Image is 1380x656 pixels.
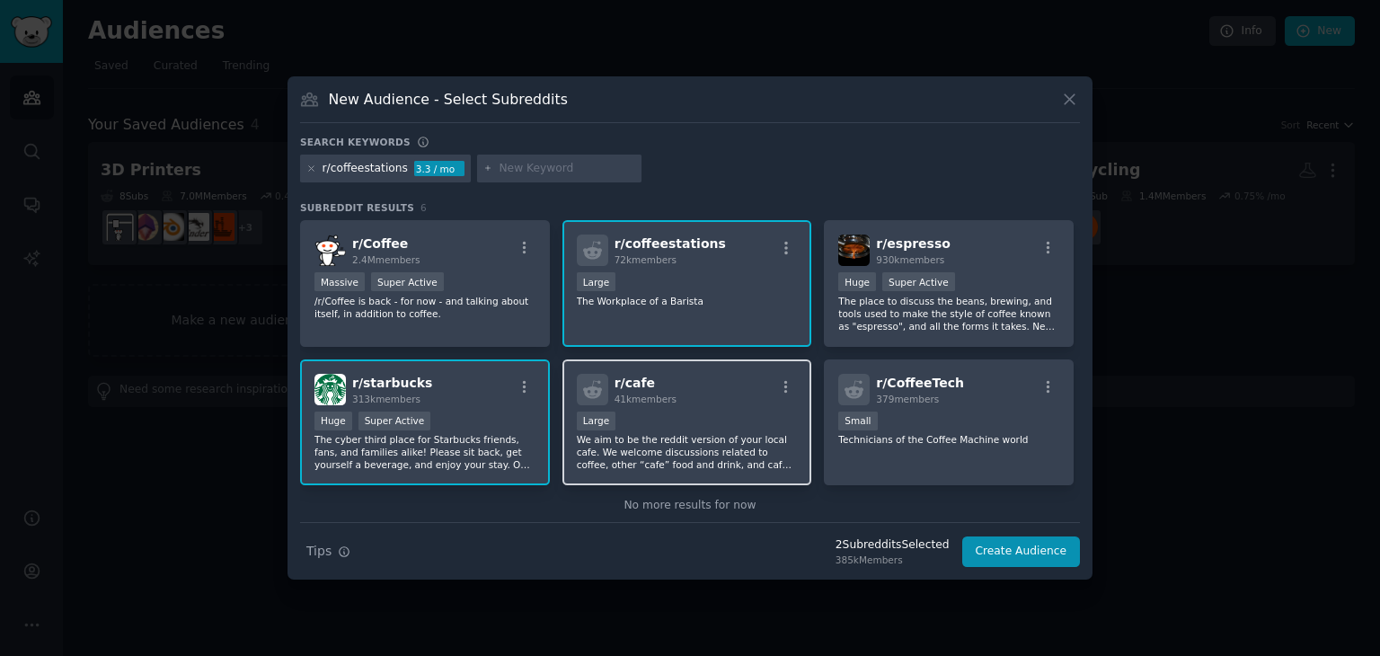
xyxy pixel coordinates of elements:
p: The Workplace of a Barista [577,295,798,307]
span: 313k members [352,394,420,404]
div: Super Active [358,412,431,430]
span: r/ cafe [615,376,655,390]
img: starbucks [314,374,346,405]
span: 6 [420,202,427,213]
div: Huge [838,272,876,291]
div: 385k Members [836,554,950,566]
span: r/ espresso [876,236,951,251]
div: No more results for now [300,498,1080,514]
div: 2 Subreddit s Selected [836,537,950,554]
div: r/coffeestations [323,161,408,177]
button: Tips [300,536,357,567]
div: Huge [314,412,352,430]
button: Create Audience [962,536,1081,567]
p: We aim to be the reddit version of your local cafe. We welcome discussions related to coffee, oth... [577,433,798,471]
span: Add to your keywords [701,521,820,534]
span: 2.4M members [352,254,420,265]
div: Super Active [371,272,444,291]
p: The cyber third place for Starbucks friends, fans, and families alike! Please sit back, get yours... [314,433,535,471]
div: Need more communities? [300,514,1080,536]
h3: Search keywords [300,136,411,148]
span: r/ CoffeeTech [876,376,964,390]
p: The place to discuss the beans, brewing, and tools used to make the style of coffee known as "esp... [838,295,1059,332]
p: Technicians of the Coffee Machine world [838,433,1059,446]
span: 930k members [876,254,944,265]
div: 3.3 / mo [414,161,464,177]
div: Massive [314,272,365,291]
span: 72k members [615,254,677,265]
div: Large [577,412,616,430]
span: 41k members [615,394,677,404]
img: Coffee [314,235,346,266]
span: r/ starbucks [352,376,432,390]
img: espresso [838,235,870,266]
div: Large [577,272,616,291]
h3: New Audience - Select Subreddits [329,90,568,109]
span: r/ Coffee [352,236,408,251]
div: Small [838,412,877,430]
span: 379 members [876,394,939,404]
input: New Keyword [499,161,635,177]
p: /r/Coffee is back - for now - and talking about itself, in addition to coffee. [314,295,535,320]
span: Subreddit Results [300,201,414,214]
span: Tips [306,542,332,561]
div: Super Active [882,272,955,291]
span: r/ coffeestations [615,236,726,251]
